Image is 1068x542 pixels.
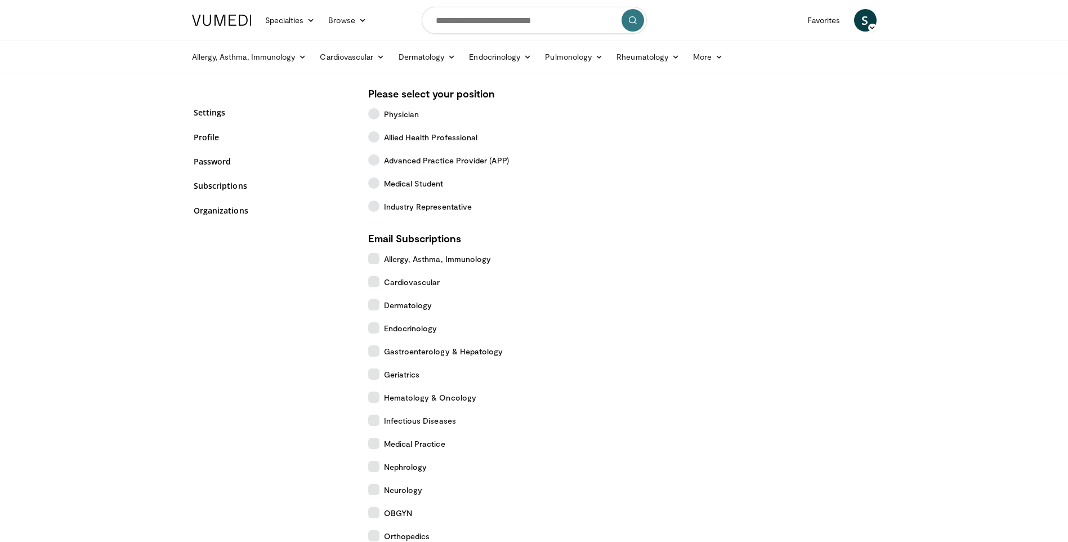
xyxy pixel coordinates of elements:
[194,131,351,143] a: Profile
[194,180,351,192] a: Subscriptions
[384,438,445,450] span: Medical Practice
[321,9,373,32] a: Browse
[313,46,391,68] a: Cardiovascular
[192,15,252,26] img: VuMedi Logo
[384,530,430,542] span: Orthopedics
[384,177,444,189] span: Medical Student
[384,345,503,357] span: Gastroenterology & Hepatology
[686,46,730,68] a: More
[194,106,351,118] a: Settings
[185,46,314,68] a: Allergy, Asthma, Immunology
[462,46,538,68] a: Endocrinology
[384,484,423,496] span: Neurology
[422,7,647,34] input: Search topics, interventions
[368,232,461,245] strong: Email Subscriptions
[610,46,686,68] a: Rheumatology
[538,46,610,68] a: Pulmonology
[384,322,437,334] span: Endocrinology
[384,299,432,311] span: Dermatology
[384,131,478,143] span: Allied Health Professional
[384,201,472,212] span: Industry Representative
[258,9,322,32] a: Specialties
[854,9,877,32] a: S
[384,507,412,519] span: OBGYN
[384,276,440,288] span: Cardiovascular
[384,392,476,403] span: Hematology & Oncology
[194,205,351,216] a: Organizations
[194,156,351,167] a: Password
[384,461,427,473] span: Nephrology
[384,154,509,166] span: Advanced Practice Provider (APP)
[384,253,491,265] span: Allergy, Asthma, Immunology
[801,9,847,32] a: Favorites
[368,87,495,100] strong: Please select your position
[392,46,463,68] a: Dermatology
[384,108,419,120] span: Physician
[384,368,420,380] span: Geriatrics
[384,415,456,427] span: Infectious Diseases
